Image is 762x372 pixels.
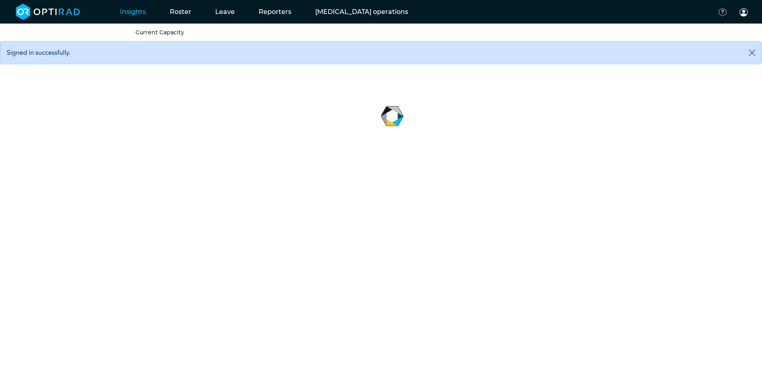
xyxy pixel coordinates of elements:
a: Current Capacity [136,29,184,36]
img: brand-opti-rad-logos-blue-and-white-d2f68631ba2948856bd03f2d395fb146ddc8fb01b4b6e9315ea85fa773367... [16,4,80,20]
button: Close [742,42,762,64]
